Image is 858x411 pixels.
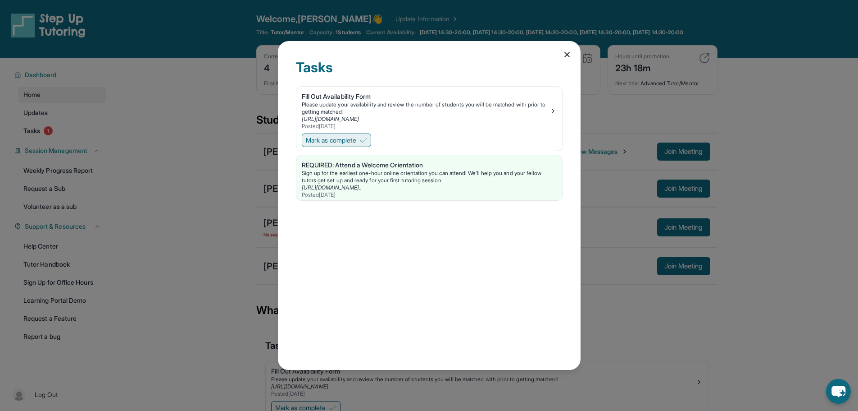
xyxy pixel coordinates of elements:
a: Fill Out Availability FormPlease update your availability and review the number of students you w... [296,87,562,132]
div: Posted [DATE] [302,191,557,199]
span: Mark as complete [306,136,356,145]
div: Posted [DATE] [302,123,549,130]
button: chat-button [826,379,851,404]
div: Sign up for the earliest one-hour online orientation you can attend! We’ll help you and your fell... [302,170,557,184]
button: Mark as complete [302,134,371,147]
img: Mark as complete [360,137,367,144]
div: Please update your availability and review the number of students you will be matched with prior ... [302,101,549,115]
div: Fill Out Availability Form [302,92,549,101]
a: [URL][DOMAIN_NAME] [302,115,359,122]
a: REQUIRED: Attend a Welcome OrientationSign up for the earliest one-hour online orientation you ca... [296,155,562,200]
div: REQUIRED: Attend a Welcome Orientation [302,161,557,170]
div: Tasks [296,59,563,86]
a: [URL][DOMAIN_NAME].. [302,184,362,191]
